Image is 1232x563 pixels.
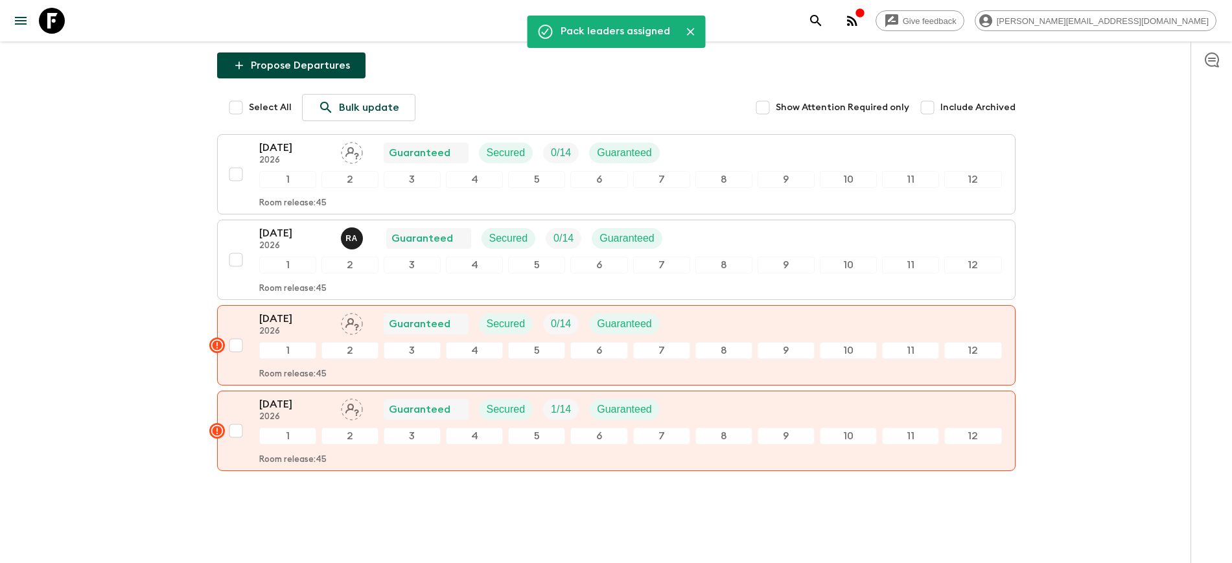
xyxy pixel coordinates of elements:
p: Guaranteed [391,231,453,246]
p: 2026 [259,327,331,337]
p: Bulk update [339,100,399,115]
div: 10 [820,257,877,273]
div: 1 [259,171,316,188]
div: Secured [479,399,533,420]
span: Assign pack leader [341,146,363,156]
div: Trip Fill [546,228,581,249]
div: 1 [259,342,316,359]
div: Secured [479,143,533,163]
button: RA [341,227,366,249]
div: 10 [820,171,877,188]
div: 2 [321,342,378,359]
p: 1 / 14 [551,402,571,417]
div: 11 [882,428,939,444]
div: Trip Fill [543,314,579,334]
div: 8 [695,257,752,273]
button: search adventures [803,8,829,34]
div: 2 [321,257,378,273]
div: 6 [570,257,627,273]
div: 9 [758,171,815,188]
p: Secured [487,402,526,417]
button: menu [8,8,34,34]
p: 2026 [259,241,331,251]
div: 7 [633,171,690,188]
div: Pack leaders assigned [561,19,670,44]
p: 2026 [259,412,331,422]
button: Close [680,22,700,41]
div: 11 [882,171,939,188]
p: Room release: 45 [259,284,327,294]
p: R A [345,233,358,244]
div: 5 [508,342,565,359]
span: Show Attention Required only [776,101,909,114]
div: 8 [695,428,752,444]
p: 0 / 14 [551,145,571,161]
button: Propose Departures [217,52,366,78]
p: Room release: 45 [259,369,327,380]
div: 9 [758,257,815,273]
div: 2 [321,428,378,444]
div: Trip Fill [543,399,579,420]
div: 5 [508,171,565,188]
p: Room release: 45 [259,455,327,465]
div: 3 [384,171,441,188]
a: Bulk update [302,94,415,121]
div: 9 [758,428,815,444]
span: Assign pack leader [341,402,363,413]
div: Trip Fill [543,143,579,163]
span: Rupert Andres [341,231,366,242]
div: Secured [482,228,536,249]
div: 12 [944,257,1001,273]
div: 4 [446,257,503,273]
div: 10 [820,428,877,444]
p: Guaranteed [389,402,450,417]
div: 3 [384,257,441,273]
div: 6 [570,342,627,359]
div: 4 [446,342,503,359]
p: Secured [487,316,526,332]
span: Assign pack leader [341,317,363,327]
div: 12 [944,428,1001,444]
div: 6 [570,171,627,188]
div: 5 [508,428,565,444]
div: 11 [882,257,939,273]
div: 1 [259,257,316,273]
div: 11 [882,342,939,359]
button: [DATE]2026Assign pack leaderGuaranteedSecuredTrip FillGuaranteed123456789101112Room release:45 [217,134,1016,214]
div: 10 [820,342,877,359]
button: [DATE]2026Assign pack leaderGuaranteedSecuredTrip FillGuaranteed123456789101112Room release:45 [217,305,1016,385]
span: Select All [249,101,292,114]
div: 5 [508,257,565,273]
div: 8 [695,171,752,188]
div: 8 [695,342,752,359]
div: 6 [570,428,627,444]
p: 2026 [259,155,331,166]
div: 1 [259,428,316,444]
div: 3 [384,428,441,444]
div: 2 [321,171,378,188]
p: Guaranteed [597,145,652,161]
a: Give feedback [876,10,964,31]
button: [DATE]2026Assign pack leaderGuaranteedSecuredTrip FillGuaranteed123456789101112Room release:45 [217,391,1016,471]
p: [DATE] [259,311,331,327]
p: Secured [487,145,526,161]
div: 4 [446,171,503,188]
div: 12 [944,171,1001,188]
p: Guaranteed [389,316,450,332]
p: [DATE] [259,140,331,155]
p: Guaranteed [599,231,655,246]
p: 0 / 14 [551,316,571,332]
p: [DATE] [259,396,331,412]
p: Guaranteed [597,316,652,332]
p: Guaranteed [389,145,450,161]
div: 9 [758,342,815,359]
p: [DATE] [259,225,331,241]
div: 7 [633,428,690,444]
span: [PERSON_NAME][EMAIL_ADDRESS][DOMAIN_NAME] [990,16,1216,26]
div: 7 [633,342,690,359]
div: 12 [944,342,1001,359]
p: Room release: 45 [259,198,327,209]
p: Guaranteed [597,402,652,417]
span: Include Archived [940,101,1016,114]
div: [PERSON_NAME][EMAIL_ADDRESS][DOMAIN_NAME] [975,10,1216,31]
